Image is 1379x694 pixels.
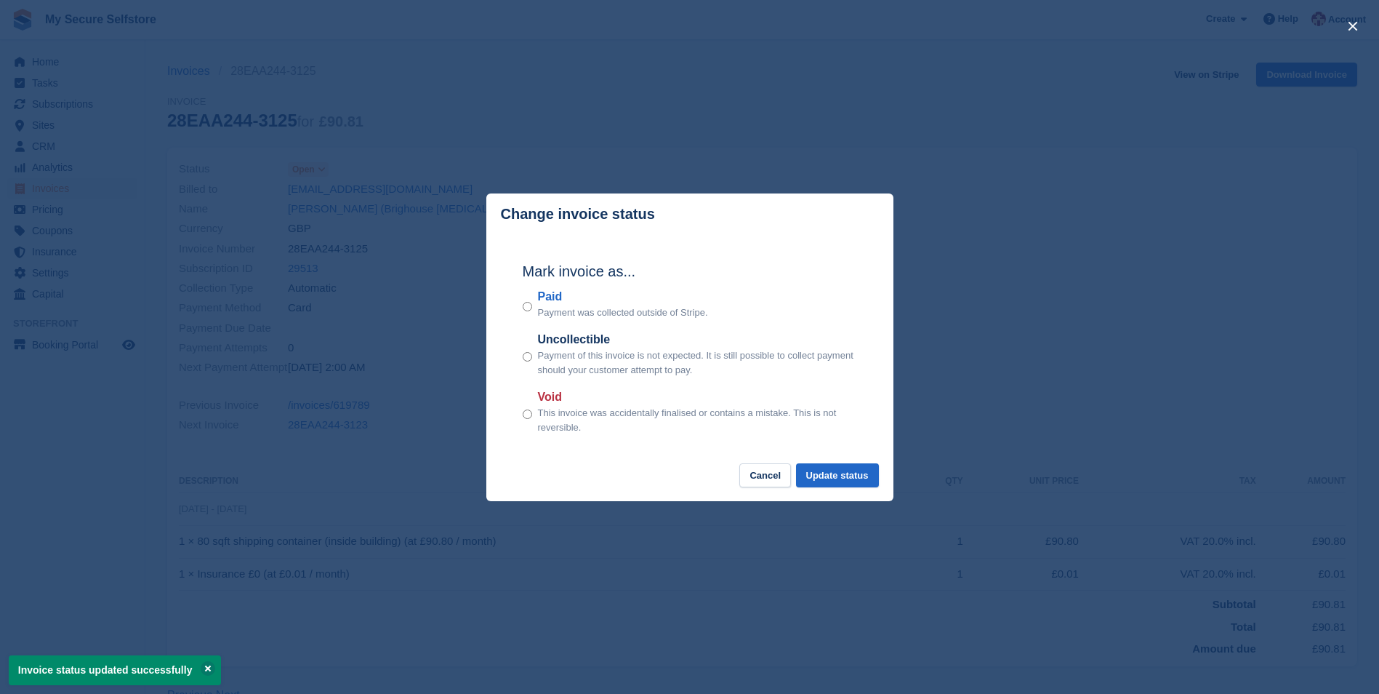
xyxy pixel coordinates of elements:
button: Update status [796,463,879,487]
label: Uncollectible [538,331,857,348]
p: This invoice was accidentally finalised or contains a mistake. This is not reversible. [538,406,857,434]
h2: Mark invoice as... [523,260,857,282]
p: Payment of this invoice is not expected. It is still possible to collect payment should your cust... [538,348,857,377]
button: close [1341,15,1364,38]
label: Paid [538,288,708,306]
label: Void [538,388,857,406]
button: Cancel [739,463,791,487]
p: Change invoice status [501,206,655,223]
p: Payment was collected outside of Stripe. [538,306,708,320]
p: Invoice status updated successfully [9,655,221,685]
